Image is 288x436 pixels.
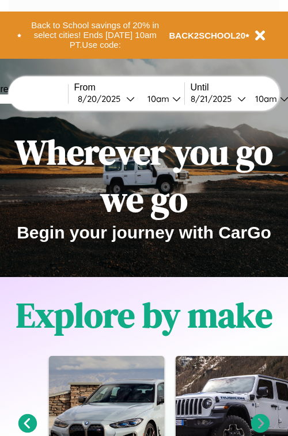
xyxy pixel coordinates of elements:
button: 8/20/2025 [74,93,138,105]
h1: Explore by make [16,291,272,339]
label: From [74,82,184,93]
div: 8 / 21 / 2025 [191,93,237,104]
div: 8 / 20 / 2025 [78,93,126,104]
button: 10am [138,93,184,105]
div: 10am [142,93,172,104]
div: 10am [249,93,280,104]
button: Back to School savings of 20% in select cities! Ends [DATE] 10am PT.Use code: [21,17,169,53]
b: BACK2SCHOOL20 [169,31,246,40]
